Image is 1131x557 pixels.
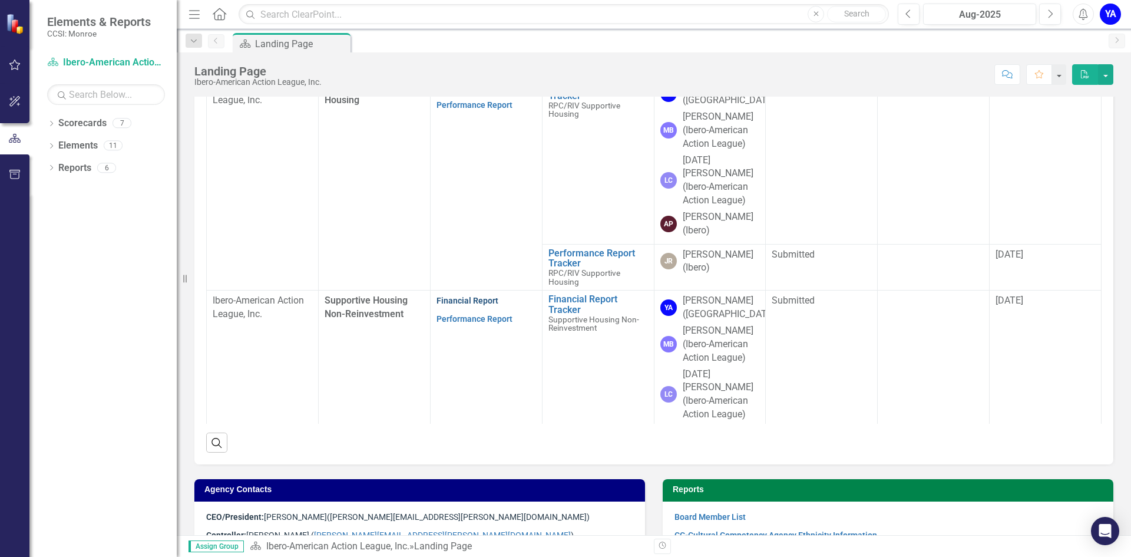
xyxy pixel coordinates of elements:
div: Open Intercom Messenger [1091,517,1119,545]
td: Double-Click to Edit [766,77,878,244]
span: ([PERSON_NAME][EMAIL_ADDRESS][PERSON_NAME][DOMAIN_NAME]) [327,512,590,522]
p: Ibero-American Action League, Inc. [213,294,312,321]
span: RPC/RIV Supportive Housing [548,101,620,119]
div: [PERSON_NAME] (Ibero-American Action League) [683,110,760,151]
td: Double-Click to Edit [766,244,878,291]
a: Ibero-American Action League, Inc. [266,540,409,552]
div: 7 [113,118,131,128]
div: MB [660,122,677,139]
a: Ibero-American Action League, Inc. [47,56,165,70]
div: JR [660,253,677,269]
td: Double-Click to Edit Right Click for Context Menu [542,291,654,458]
a: Performance Report Tracker [548,248,648,269]
span: [PERSON_NAME] ( ) [206,530,574,540]
div: MB [660,336,677,352]
td: Double-Click to Edit [878,77,990,244]
a: Reports [58,162,91,175]
div: » [250,540,645,553]
div: Aug-2025 [927,8,1032,22]
a: Financial Report [436,296,498,305]
td: Double-Click to Edit Right Click for Context Menu [542,244,654,291]
a: Scorecards [58,117,107,130]
a: Performance Report [436,314,512,324]
div: [DATE][PERSON_NAME] (Ibero-American Action League) [683,154,760,207]
span: [DATE] [996,295,1023,306]
img: ClearPoint Strategy [6,14,27,34]
a: [PERSON_NAME][EMAIL_ADDRESS][PERSON_NAME][DOMAIN_NAME] [314,530,571,540]
input: Search ClearPoint... [239,4,889,25]
a: Board Member List [674,512,746,522]
div: Ibero-American Action League, Inc. [194,78,322,87]
span: RPC/RIV Supportive Housing [548,268,620,286]
div: [DATE][PERSON_NAME] (Ibero-American Action League) [683,368,760,421]
div: [PERSON_NAME] (Ibero) [683,248,760,275]
div: YA [660,299,677,316]
a: Performance Report [436,100,512,110]
td: Double-Click to Edit [878,244,990,291]
a: Financial Report Tracker [548,294,648,315]
span: Elements & Reports [47,15,151,29]
div: Landing Page [255,37,348,51]
div: LC [660,172,677,189]
div: Landing Page [414,540,472,552]
h3: Agency Contacts [204,485,639,494]
div: [PERSON_NAME] ([GEOGRAPHIC_DATA]) [683,294,778,321]
div: AP [660,216,677,232]
strong: Controller: [206,530,246,540]
a: CC-Cultural Competency Agency Ethnicity Information [674,530,877,540]
span: Assign Group [188,540,244,552]
h3: Reports [673,485,1107,494]
small: CCSI: Monroe [47,29,151,38]
span: Supportive Housing Non-Reinvestment [325,295,408,319]
button: YA [1100,4,1121,25]
div: 6 [97,163,116,173]
span: Supportive Housing Non-Reinvestment [548,315,639,333]
span: [DATE] [996,249,1023,260]
input: Search Below... [47,84,165,105]
td: Double-Click to Edit [878,291,990,458]
span: Search [844,9,869,18]
td: Double-Click to Edit Right Click for Context Menu [542,77,654,244]
span: Submitted [772,249,815,260]
a: Elements [58,139,98,153]
td: Double-Click to Edit [766,291,878,458]
div: [PERSON_NAME] (Ibero-American Action League) [683,324,760,365]
div: 11 [104,141,123,151]
span: [PERSON_NAME] [206,512,327,522]
button: Search [827,6,886,22]
div: Landing Page [194,65,322,78]
strong: CEO/President: [206,512,264,522]
div: [PERSON_NAME] (Ibero) [683,210,760,238]
div: LC [660,386,677,403]
button: Aug-2025 [923,4,1036,25]
span: Submitted [772,295,815,306]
